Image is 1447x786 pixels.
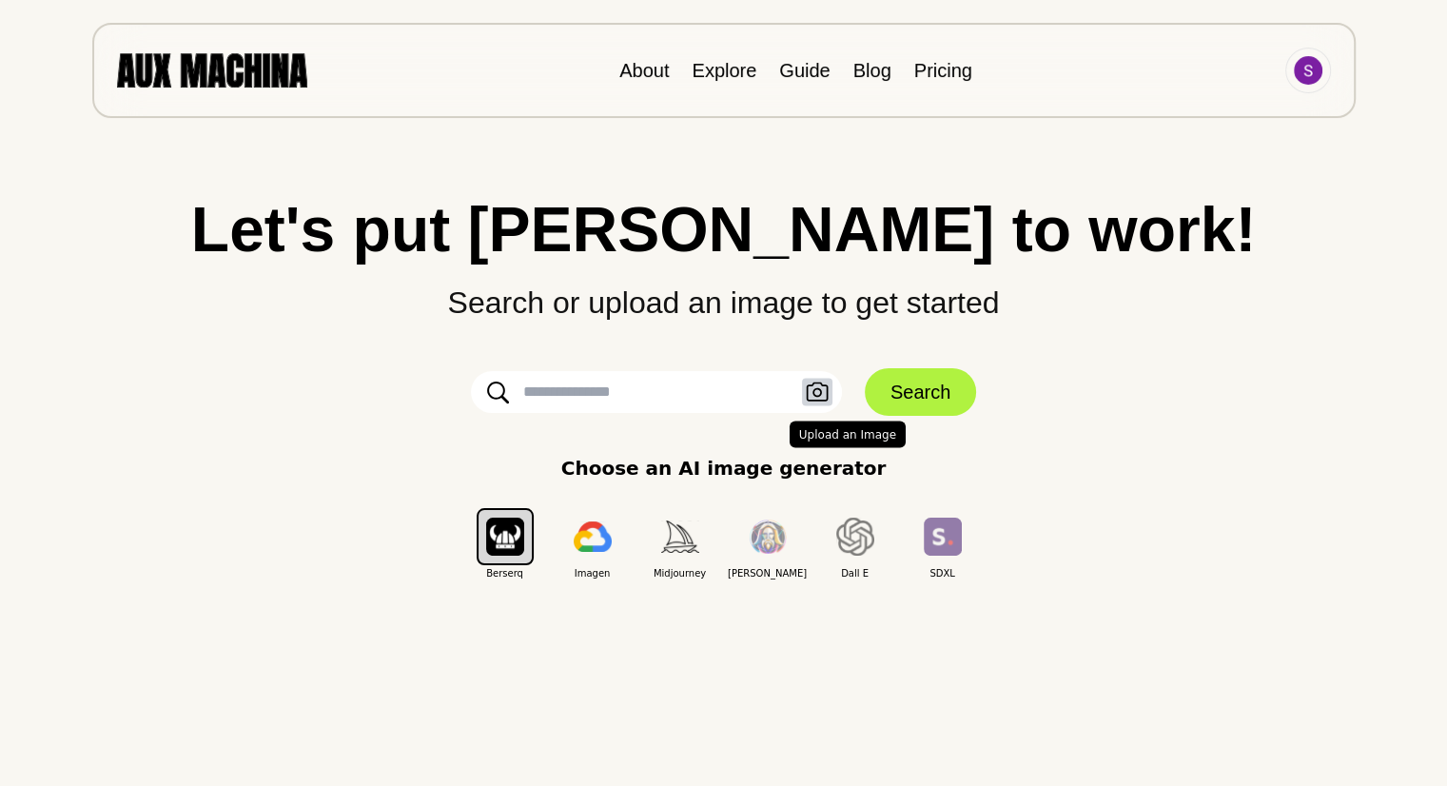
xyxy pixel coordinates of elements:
[802,379,832,406] button: Upload an Image
[779,60,830,81] a: Guide
[486,518,524,555] img: Berserq
[899,566,987,580] span: SDXL
[749,520,787,555] img: Leonardo
[619,60,669,81] a: About
[811,566,899,580] span: Dall E
[692,60,756,81] a: Explore
[790,421,906,447] span: Upload an Image
[574,521,612,552] img: Imagen
[724,566,811,580] span: [PERSON_NAME]
[661,521,699,552] img: Midjourney
[924,518,962,555] img: SDXL
[636,566,724,580] span: Midjourney
[549,566,636,580] span: Imagen
[836,518,874,556] img: Dall E
[865,368,976,416] button: Search
[117,53,307,87] img: AUX MACHINA
[914,60,972,81] a: Pricing
[38,198,1409,261] h1: Let's put [PERSON_NAME] to work!
[461,566,549,580] span: Berserq
[853,60,891,81] a: Blog
[38,261,1409,325] p: Search or upload an image to get started
[1294,56,1322,85] img: Avatar
[561,454,887,482] p: Choose an AI image generator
